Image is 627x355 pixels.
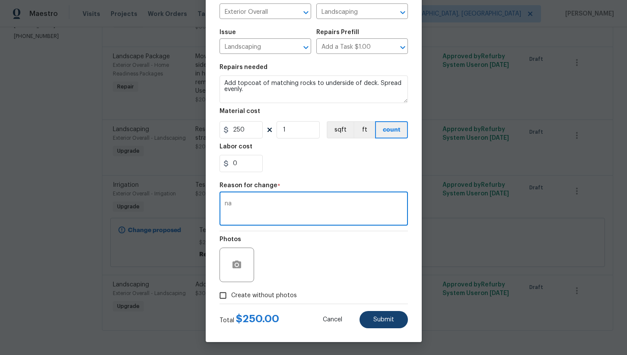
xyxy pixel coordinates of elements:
h5: Repairs Prefill [316,29,359,35]
button: Open [300,6,312,19]
button: Open [397,6,409,19]
button: Open [300,41,312,53]
span: $ 250.00 [236,314,279,324]
h5: Reason for change [220,182,277,188]
span: Submit [373,317,394,323]
span: Create without photos [231,291,297,300]
button: Open [397,41,409,53]
button: sqft [327,121,353,138]
textarea: na [225,201,403,219]
h5: Repairs needed [220,64,267,70]
h5: Material cost [220,108,260,114]
div: Total [220,314,279,325]
textarea: Add topcoat of matching rocks to underside of deck. Spread evenly. [220,75,408,103]
h5: Photos [220,236,241,242]
button: count [375,121,408,138]
h5: Issue [220,29,236,35]
span: Cancel [323,317,342,323]
button: ft [353,121,375,138]
button: Cancel [309,311,356,328]
h5: Labor cost [220,144,252,150]
button: Submit [360,311,408,328]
